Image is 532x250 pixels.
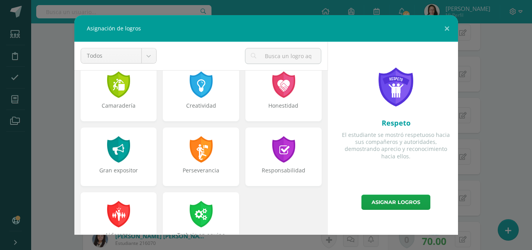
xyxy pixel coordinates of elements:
[81,48,156,63] a: Todos
[81,102,156,117] div: Camaradería
[340,131,452,160] div: El estudiante se mostró respetuoso hacia sus compañeros y autoridades, demostrando aprecio y reco...
[81,231,156,247] div: Liderazgo
[340,118,452,128] div: Respeto
[245,48,321,64] input: Busca un logro aquí...
[81,167,156,182] div: Gran expositor
[87,48,136,63] span: Todos
[164,167,238,182] div: Perseverancia
[164,102,238,117] div: Creatividad
[361,195,430,210] a: Asignar logros
[436,15,458,42] button: Close (Esc)
[164,231,238,247] div: Trabajo en equipo
[74,15,458,42] div: Asignación de logros
[246,167,321,182] div: Responsabilidad
[246,102,321,117] div: Honestidad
